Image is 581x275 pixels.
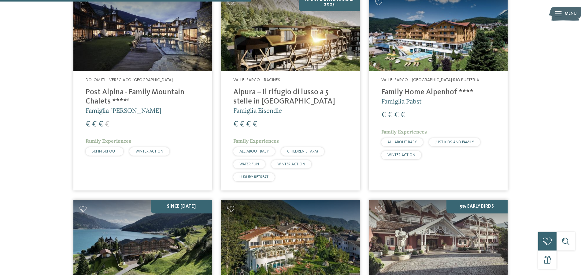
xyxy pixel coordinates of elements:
[287,149,318,153] span: CHILDREN’S FARM
[239,162,259,166] span: WATER FUN
[401,111,405,119] span: €
[105,120,109,128] span: €
[381,88,495,97] h4: Family Home Alpenhof ****
[86,107,161,114] span: Famiglia [PERSON_NAME]
[233,138,279,144] span: Family Experiences
[92,149,117,153] span: SKI-IN SKI-OUT
[246,120,251,128] span: €
[233,120,238,128] span: €
[381,111,386,119] span: €
[92,120,97,128] span: €
[239,175,268,179] span: LUXURY RETREAT
[387,140,417,144] span: ALL ABOUT BABY
[135,149,163,153] span: WINTER ACTION
[86,88,200,106] h4: Post Alpina - Family Mountain Chalets ****ˢ
[86,138,131,144] span: Family Experiences
[233,107,282,114] span: Famiglia Eisendle
[435,140,474,144] span: JUST KIDS AND FAMILY
[381,78,479,82] span: Valle Isarco – [GEOGRAPHIC_DATA]-Rio Pusteria
[394,111,399,119] span: €
[98,120,103,128] span: €
[240,120,244,128] span: €
[381,97,422,105] span: Famiglia Pabst
[233,78,280,82] span: Valle Isarco – Racines
[239,149,269,153] span: ALL ABOUT BABY
[277,162,305,166] span: WINTER ACTION
[86,78,173,82] span: Dolomiti – Versciaco-[GEOGRAPHIC_DATA]
[86,120,90,128] span: €
[253,120,257,128] span: €
[233,88,347,106] h4: Alpura – Il rifugio di lusso a 5 stelle in [GEOGRAPHIC_DATA]
[387,153,415,157] span: WINTER ACTION
[388,111,392,119] span: €
[381,129,427,135] span: Family Experiences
